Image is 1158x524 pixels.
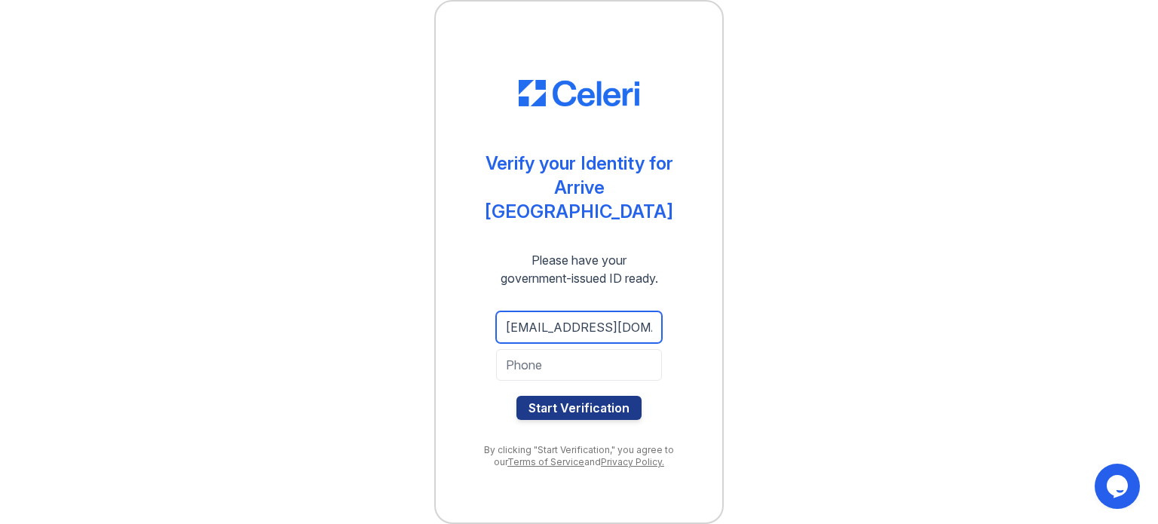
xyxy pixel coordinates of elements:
[466,152,692,224] div: Verify your Identity for Arrive [GEOGRAPHIC_DATA]
[601,456,664,467] a: Privacy Policy.
[466,444,692,468] div: By clicking "Start Verification," you agree to our and
[473,251,685,287] div: Please have your government-issued ID ready.
[496,311,662,343] input: Email
[516,396,642,420] button: Start Verification
[507,456,584,467] a: Terms of Service
[519,80,639,107] img: CE_Logo_Blue-a8612792a0a2168367f1c8372b55b34899dd931a85d93a1a3d3e32e68fde9ad4.png
[1095,464,1143,509] iframe: chat widget
[496,349,662,381] input: Phone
